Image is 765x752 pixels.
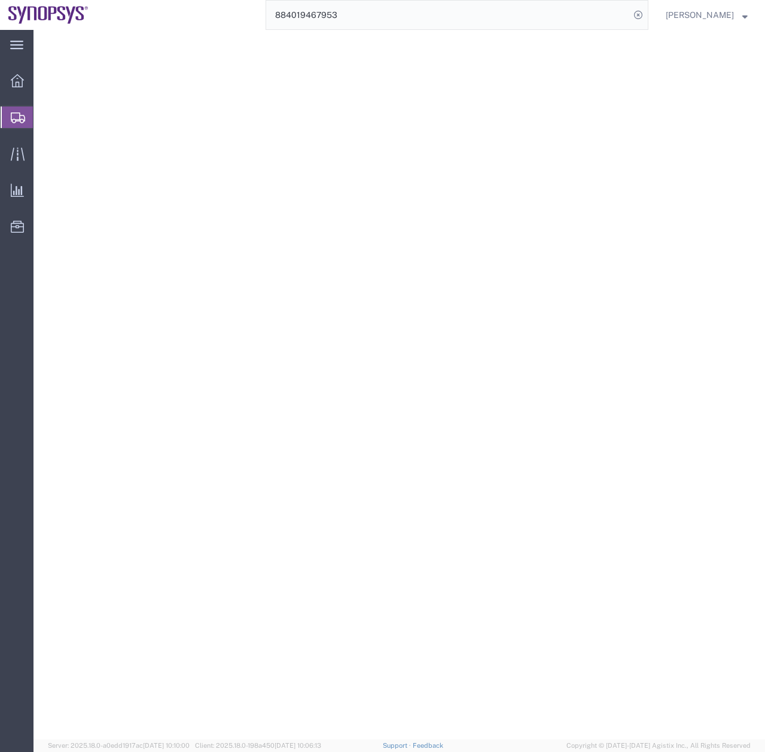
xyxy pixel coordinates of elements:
[666,8,734,22] span: Zach Anderson
[195,742,321,749] span: Client: 2025.18.0-198a450
[665,8,748,22] button: [PERSON_NAME]
[566,741,751,751] span: Copyright © [DATE]-[DATE] Agistix Inc., All Rights Reserved
[275,742,321,749] span: [DATE] 10:06:13
[48,742,190,749] span: Server: 2025.18.0-a0edd1917ac
[33,30,765,739] iframe: FS Legacy Container
[266,1,630,29] input: Search for shipment number, reference number
[8,6,89,24] img: logo
[143,742,190,749] span: [DATE] 10:10:00
[383,742,413,749] a: Support
[413,742,443,749] a: Feedback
